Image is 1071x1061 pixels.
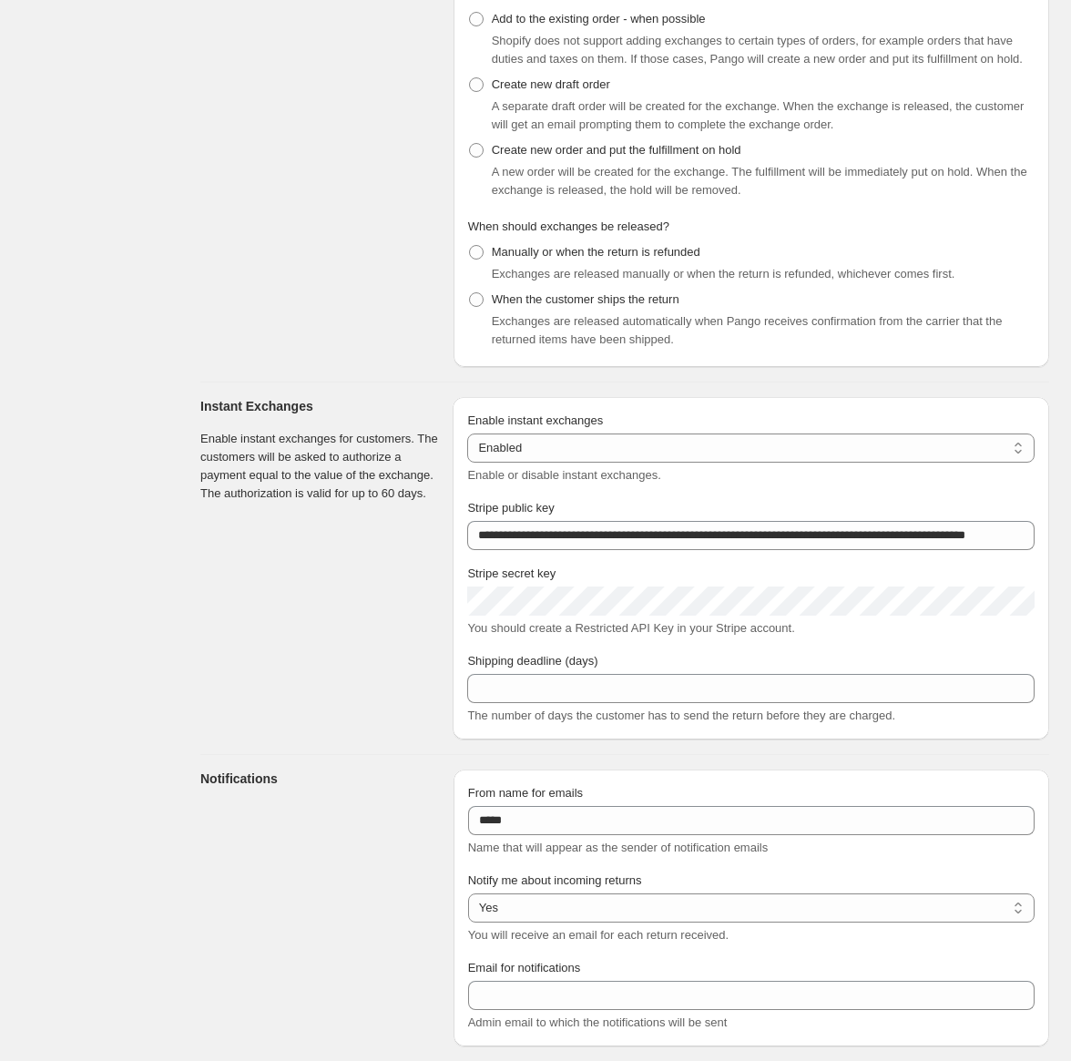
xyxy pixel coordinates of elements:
[467,621,794,635] span: You should create a Restricted API Key in your Stripe account.
[468,786,583,800] span: From name for emails
[467,468,660,482] span: Enable or disable instant exchanges.
[492,77,610,91] span: Create new draft order
[467,709,895,722] span: The number of days the customer has to send the return before they are charged.
[492,165,1027,197] span: A new order will be created for the exchange. The fulfillment will be immediately put on hold. Wh...
[492,34,1023,66] span: Shopify does not support adding exchanges to certain types of orders, for example orders that hav...
[492,143,741,157] span: Create new order and put the fulfillment on hold
[492,99,1025,131] span: A separate draft order will be created for the exchange. When the exchange is released, the custo...
[467,566,556,580] span: Stripe secret key
[492,292,679,306] span: When the customer ships the return
[468,841,769,854] span: Name that will appear as the sender of notification emails
[468,1015,728,1029] span: Admin email to which the notifications will be sent
[467,413,603,427] span: Enable instant exchanges
[200,770,439,788] h3: Notifications
[492,245,700,259] span: Manually or when the return is refunded
[467,654,597,668] span: Shipping deadline (days)
[200,430,438,503] p: Enable instant exchanges for customers. The customers will be asked to authorize a payment equal ...
[468,219,669,233] span: When should exchanges be released?
[492,267,955,281] span: Exchanges are released manually or when the return is refunded, whichever comes first.
[468,928,729,942] span: You will receive an email for each return received.
[492,314,1003,346] span: Exchanges are released automatically when Pango receives confirmation from the carrier that the r...
[468,961,581,974] span: Email for notifications
[467,501,554,515] span: Stripe public key
[468,873,642,887] span: Notify me about incoming returns
[492,12,706,26] span: Add to the existing order - when possible
[200,397,438,415] h3: Instant Exchanges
